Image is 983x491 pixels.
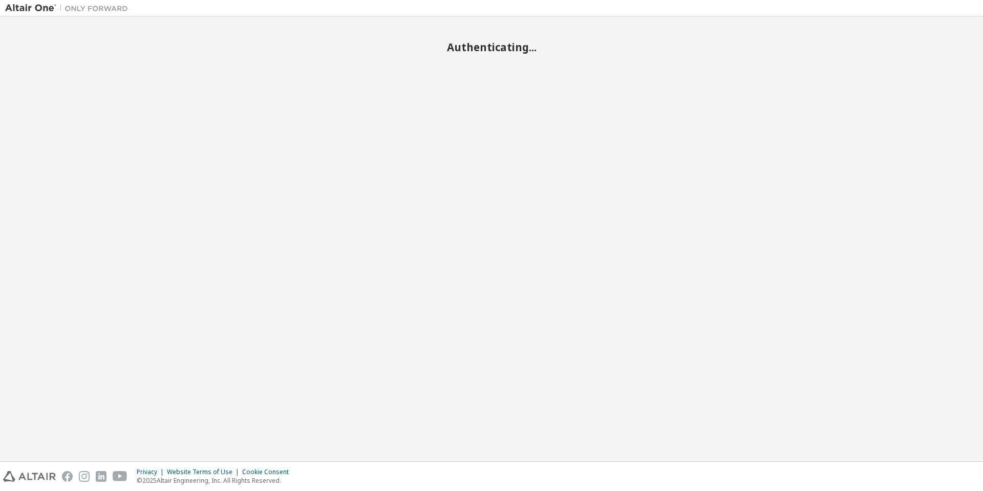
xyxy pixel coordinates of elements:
[5,40,978,54] h2: Authenticating...
[79,471,90,482] img: instagram.svg
[137,468,167,476] div: Privacy
[62,471,73,482] img: facebook.svg
[113,471,127,482] img: youtube.svg
[137,476,295,485] p: © 2025 Altair Engineering, Inc. All Rights Reserved.
[242,468,295,476] div: Cookie Consent
[3,471,56,482] img: altair_logo.svg
[167,468,242,476] div: Website Terms of Use
[96,471,106,482] img: linkedin.svg
[5,3,133,13] img: Altair One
